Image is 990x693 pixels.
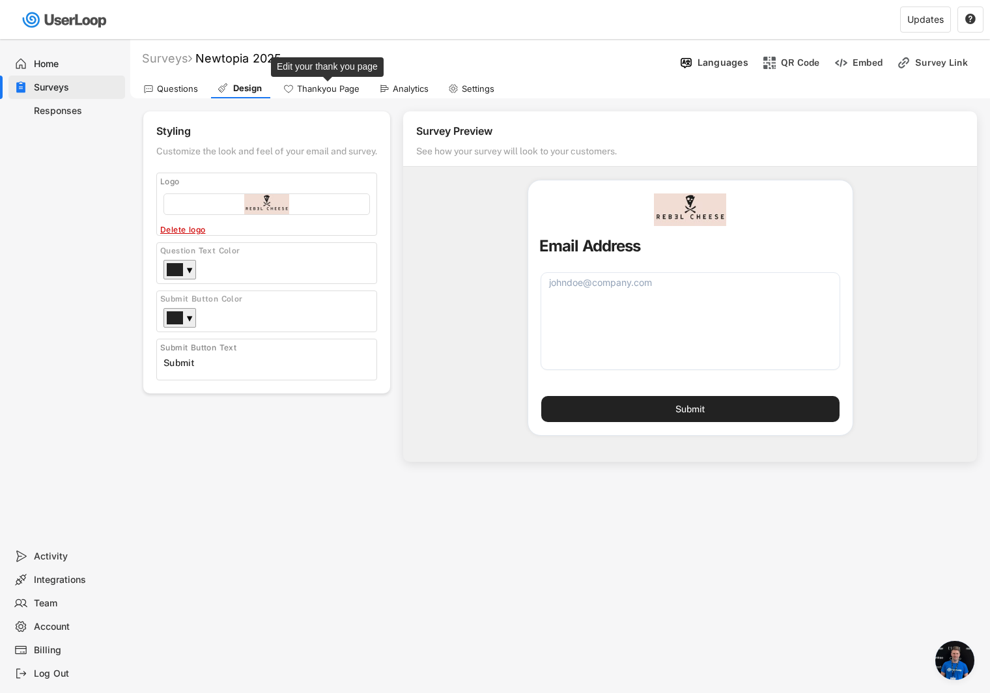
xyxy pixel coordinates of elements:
[186,313,193,326] div: ▼
[763,56,776,70] img: ShopcodesMajor.svg
[781,57,820,68] div: QR Code
[935,641,974,680] a: Open chat
[34,81,120,94] div: Surveys
[34,644,120,657] div: Billing
[34,621,120,633] div: Account
[541,396,840,422] button: Submit
[965,14,976,25] button: 
[907,15,944,24] div: Updates
[34,105,120,117] div: Responses
[965,13,976,25] text: 
[34,58,120,70] div: Home
[160,225,349,235] div: Delete logo
[897,56,911,70] img: LinkMinor.svg
[393,83,429,94] div: Analytics
[195,51,281,65] font: Newtopia 2025
[34,574,120,586] div: Integrations
[297,83,360,94] div: Thankyou Page
[142,51,192,66] div: Surveys
[160,343,236,353] div: Submit Button Text
[698,57,748,68] div: Languages
[539,236,841,256] h5: Email Address
[186,264,193,277] div: ▼
[20,7,111,33] img: userloop-logo-01.svg
[462,83,494,94] div: Settings
[160,294,243,305] div: Submit Button Color
[34,597,120,610] div: Team
[231,83,264,94] div: Design
[160,246,240,257] div: Question Text Color
[915,57,980,68] div: Survey Link
[416,124,977,142] div: Survey Preview
[34,550,120,563] div: Activity
[834,56,848,70] img: EmbedMinor.svg
[156,145,377,163] div: Customize the look and feel of your email and survey.
[34,668,120,680] div: Log Out
[156,124,377,142] div: Styling
[853,57,883,68] div: Embed
[160,177,376,187] div: Logo
[416,145,617,163] div: See how your survey will look to your customers.
[679,56,693,70] img: Language%20Icon.svg
[157,83,198,94] div: Questions
[625,193,756,226] img: rebel_cheese_simple_logo-black_letters_pink_background.jpg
